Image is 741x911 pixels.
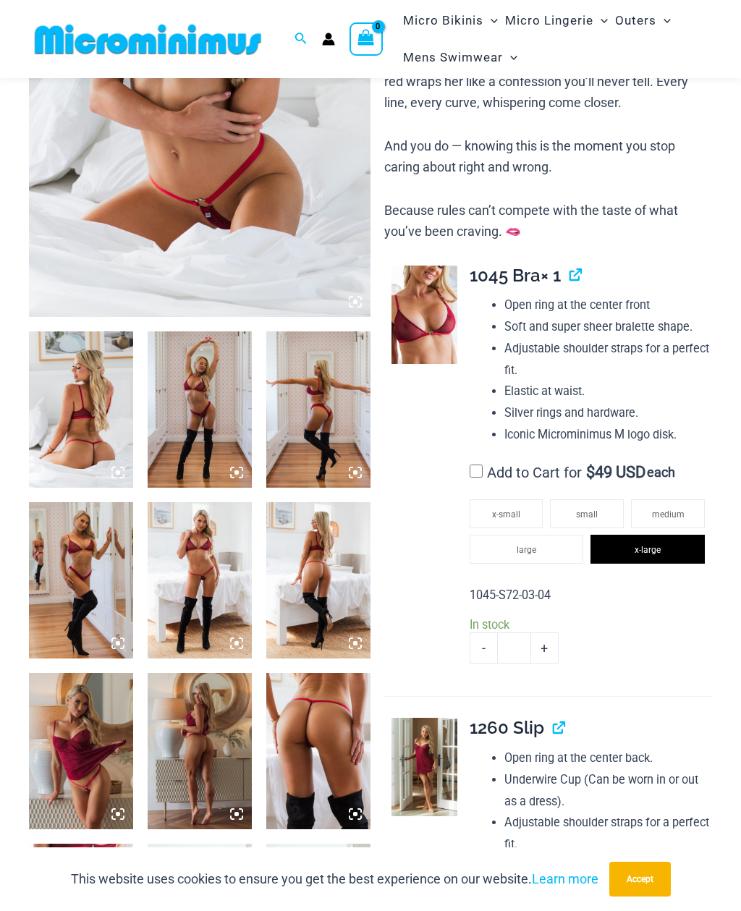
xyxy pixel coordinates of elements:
span: Menu Toggle [656,2,671,39]
a: Mens SwimwearMenu ToggleMenu Toggle [399,39,521,76]
img: Guilty Pleasures Red 1045 Bra 689 Micro [266,502,370,658]
img: MM SHOP LOGO FLAT [29,23,267,56]
li: large [470,535,584,564]
span: Mens Swimwear [403,39,503,76]
a: Micro BikinisMenu ToggleMenu Toggle [399,2,501,39]
span: Menu Toggle [503,39,517,76]
p: 1045-S72-03-04 [470,585,712,606]
li: small [550,499,624,528]
span: Menu Toggle [593,2,608,39]
li: Silver rings and hardware. [504,402,712,424]
li: Open ring at the center front [504,295,712,316]
img: Guilty Pleasures Red 1045 Bra [391,266,457,364]
img: Guilty Pleasures Red 1045 Bra 689 Micro [29,331,133,488]
li: x-small [470,499,543,528]
li: Adjustable shoulder straps for a perfect fit. [504,338,712,381]
img: Guilty Pleasures Red 1045 Bra 689 Micro [148,502,252,658]
button: Accept [609,862,671,897]
a: Search icon link [295,30,308,48]
input: Product quantity [497,632,531,663]
span: Menu Toggle [483,2,498,39]
span: each [647,465,675,480]
a: Learn more [532,871,598,886]
span: small [576,509,598,520]
a: Micro LingerieMenu ToggleMenu Toggle [501,2,611,39]
li: x-large [590,535,705,564]
label: Add to Cart for [470,464,676,481]
img: Guilty Pleasures Red 1260 Slip [391,718,457,816]
span: 1260 Slip [470,717,544,738]
span: x-small [492,509,520,520]
a: OutersMenu ToggleMenu Toggle [611,2,674,39]
li: Underwire Cup (Can be worn in or out as a dress). [504,769,712,812]
img: Guilty Pleasures Red 1260 Slip 689 Micro [148,673,252,829]
a: Account icon link [322,33,335,46]
li: medium [631,499,705,528]
a: View Shopping Cart, empty [350,22,383,56]
img: Guilty Pleasures Red 1045 Bra 6045 Thong [29,502,133,658]
span: large [517,545,536,555]
li: Elastic at waist. [504,381,712,402]
span: 49 USD [586,465,645,480]
span: medium [652,509,685,520]
img: Guilty Pleasures Red 1045 Bra 6045 Thong [148,331,252,488]
li: Iconic Microminimus M logo disk. [504,424,712,446]
p: In stock [470,617,712,632]
span: Outers [615,2,656,39]
img: Guilty Pleasures Red 689 Micro [266,673,370,829]
a: - [470,632,497,663]
li: Soft and super sheer bralette shape. [504,316,712,338]
li: Open ring at the center back. [504,747,712,769]
span: Micro Lingerie [505,2,593,39]
img: Guilty Pleasures Red 1260 Slip 689 Micro [29,673,133,829]
input: Add to Cart for$49 USD each [470,465,483,478]
span: $ [586,463,595,481]
span: 1045 Bra [470,265,541,286]
span: x-large [635,545,661,555]
li: Adjustable shoulder straps for a perfect fit. [504,812,712,855]
a: + [531,632,559,663]
p: This website uses cookies to ensure you get the best experience on our website. [71,868,598,890]
img: Guilty Pleasures Red 1045 Bra 6045 Thong [266,331,370,488]
span: Micro Bikinis [403,2,483,39]
span: × 1 [541,265,561,286]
